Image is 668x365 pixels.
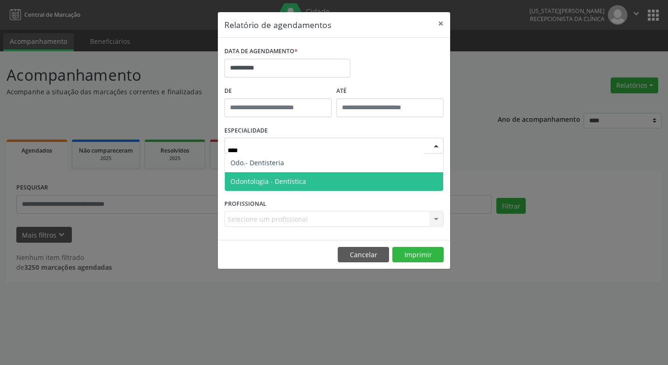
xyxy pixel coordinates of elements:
[392,247,444,263] button: Imprimir
[230,158,284,167] span: Odo.- Dentisteria
[224,19,331,31] h5: Relatório de agendamentos
[431,12,450,35] button: Close
[224,44,298,59] label: DATA DE AGENDAMENTO
[336,84,444,98] label: ATÉ
[224,197,266,211] label: PROFISSIONAL
[224,84,332,98] label: De
[224,124,268,138] label: ESPECIALIDADE
[230,177,306,186] span: Odontologia - Dentística
[338,247,389,263] button: Cancelar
